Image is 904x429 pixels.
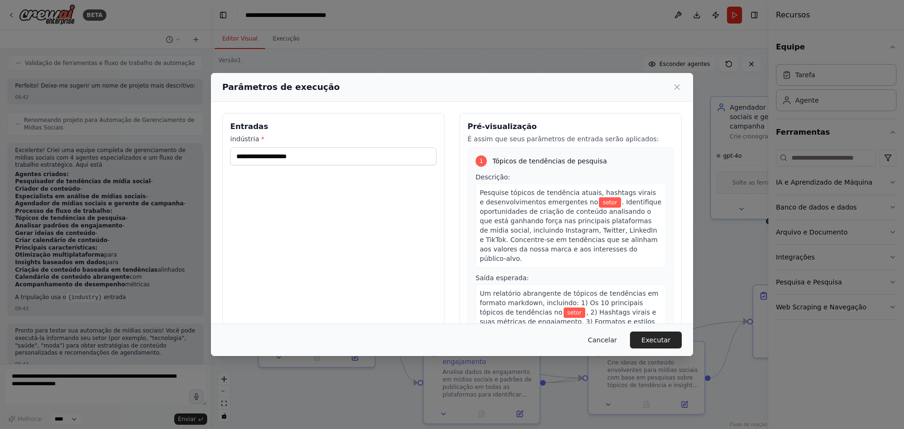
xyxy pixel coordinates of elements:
[476,274,529,282] font: Saída esperada:
[581,332,625,348] button: Cancelar
[480,198,662,262] font: . Identifique oportunidades de criação de conteúdo analisando o que está ganhando força nas princ...
[479,158,483,164] font: 1
[564,308,586,318] span: Variável: indústria
[630,332,682,348] button: Executar
[230,135,259,143] font: indústria
[468,135,659,143] font: É assim que seus parâmetros de entrada serão aplicados:
[468,122,537,131] font: Pré-visualização
[588,336,617,344] font: Cancelar
[480,290,658,316] font: Um relatório abrangente de tópicos de tendências em formato markdown, incluindo: 1) Os 10 princip...
[599,197,621,208] span: Variável: indústria
[492,157,607,165] font: Tópicos de tendências de pesquisa
[567,309,582,316] font: setor
[603,199,617,206] font: setor
[222,82,340,92] font: Parâmetros de execução
[641,336,670,344] font: Executar
[476,173,510,181] font: Descrição:
[230,122,268,131] font: Entradas
[480,189,656,206] font: Pesquise tópicos de tendência atuais, hashtags virais e desenvolvimentos emergentes no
